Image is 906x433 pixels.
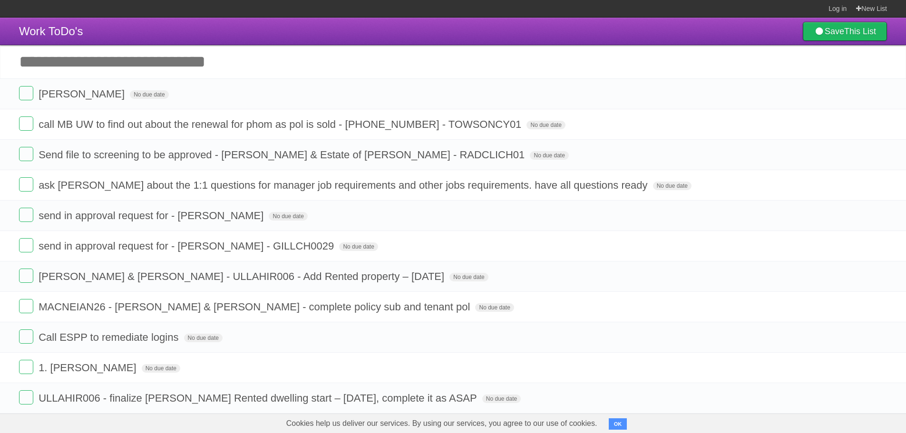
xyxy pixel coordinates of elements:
label: Done [19,177,33,192]
span: No due date [482,395,521,403]
span: No due date [339,242,378,251]
span: Cookies help us deliver our services. By using our services, you agree to our use of cookies. [277,414,607,433]
span: ask [PERSON_NAME] about the 1:1 questions for manager job requirements and other jobs requirement... [39,179,650,191]
b: This List [844,27,876,36]
label: Done [19,269,33,283]
a: SaveThis List [803,22,887,41]
span: Send file to screening to be approved - [PERSON_NAME] & Estate of [PERSON_NAME] - RADCLICH01 [39,149,527,161]
label: Done [19,208,33,222]
span: send in approval request for - [PERSON_NAME] - GILLCH0029 [39,240,336,252]
span: No due date [142,364,180,373]
span: No due date [130,90,168,99]
span: No due date [653,182,692,190]
span: Work ToDo's [19,25,83,38]
span: Call ESPP to remediate logins [39,331,181,343]
button: OK [609,418,627,430]
label: Done [19,86,33,100]
span: [PERSON_NAME] & [PERSON_NAME] - ULLAHIR006 - Add Rented property – [DATE] [39,270,447,282]
label: Done [19,116,33,131]
span: ULLAHIR006 - finalize [PERSON_NAME] Rented dwelling start – [DATE], complete it as ASAP [39,392,479,404]
label: Done [19,299,33,313]
span: call MB UW to find out about the renewal for phom as pol is sold - [PHONE_NUMBER] - TOWSONCY01 [39,118,524,130]
span: No due date [526,121,565,129]
span: MACNEIAN26 - [PERSON_NAME] & [PERSON_NAME] - complete policy sub and tenant pol [39,301,472,313]
span: No due date [184,334,223,342]
span: No due date [269,212,307,221]
label: Done [19,329,33,344]
span: 1. [PERSON_NAME] [39,362,138,374]
span: send in approval request for - [PERSON_NAME] [39,210,266,221]
span: No due date [530,151,568,160]
span: No due date [449,273,488,281]
label: Done [19,147,33,161]
span: [PERSON_NAME] [39,88,127,100]
label: Done [19,238,33,252]
span: No due date [475,303,514,312]
label: Done [19,360,33,374]
label: Done [19,390,33,404]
